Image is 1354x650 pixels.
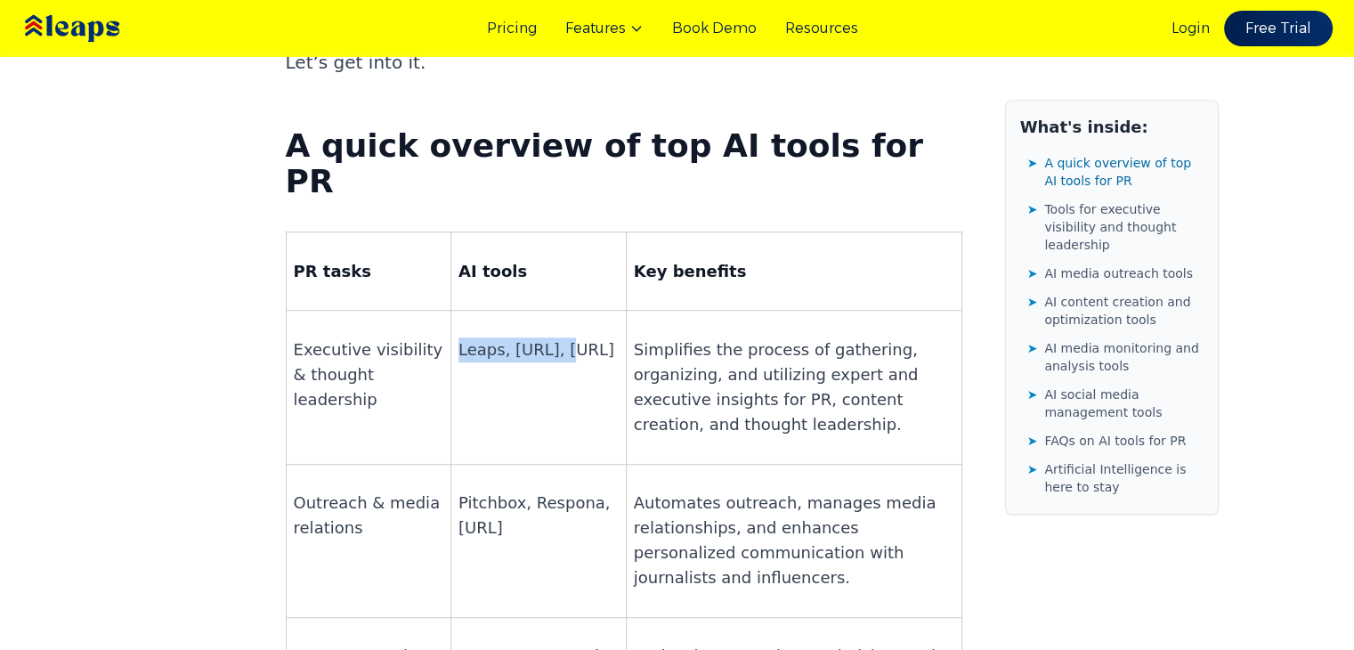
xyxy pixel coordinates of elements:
span: A quick overview of top AI tools for PR [1044,154,1203,190]
strong: A quick overview of top AI tools for PR [286,127,923,199]
p: Simplifies the process of gathering, organizing, and utilizing expert and executive insights for ... [634,337,954,437]
a: Login [1172,18,1210,39]
span: Artificial Intelligence is here to stay [1044,460,1203,496]
a: ➤AI media monitoring and analysis tools [1027,336,1204,378]
span: ➤ [1027,264,1038,282]
a: Free Trial [1224,11,1333,46]
a: Book Demo [672,18,757,39]
span: AI social media management tools [1044,386,1203,421]
p: Pitchbox, Respona, [URL] [458,491,619,540]
span: ➤ [1027,154,1038,172]
strong: AI tools [458,262,527,280]
strong: Key benefits [634,262,747,280]
p: Let’s get into it. [286,46,962,78]
a: ➤Tools for executive visibility and thought leadership [1027,197,1204,257]
a: ➤FAQs on AI tools for PR [1027,428,1204,453]
span: ➤ [1027,386,1038,403]
img: Leaps Logo [21,3,173,54]
button: Features [565,18,644,39]
a: Resources [785,18,858,39]
p: Outreach & media relations [294,491,443,540]
p: Leaps, [URL], [URL] [458,337,619,362]
strong: PR tasks [294,262,371,280]
span: FAQs on AI tools for PR [1044,432,1186,450]
span: ➤ [1027,460,1038,478]
span: Tools for executive visibility and thought leadership [1044,200,1203,254]
span: AI media outreach tools [1044,264,1193,282]
span: ➤ [1027,200,1038,218]
a: ➤Artificial Intelligence is here to stay [1027,457,1204,500]
span: AI content creation and optimization tools [1044,293,1203,329]
a: ➤AI content creation and optimization tools [1027,289,1204,332]
span: ➤ [1027,339,1038,357]
a: ➤AI media outreach tools [1027,261,1204,286]
a: Pricing [487,18,537,39]
span: ➤ [1027,293,1038,311]
span: ➤ [1027,432,1038,450]
h2: What's inside: [1020,115,1204,140]
span: AI media monitoring and analysis tools [1044,339,1203,375]
p: Executive visibility & thought leadership [294,337,443,412]
a: ➤AI social media management tools [1027,382,1204,425]
p: Automates outreach, manages media relationships, and enhances personalized communication with jou... [634,491,954,590]
a: ➤A quick overview of top AI tools for PR [1027,150,1204,193]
